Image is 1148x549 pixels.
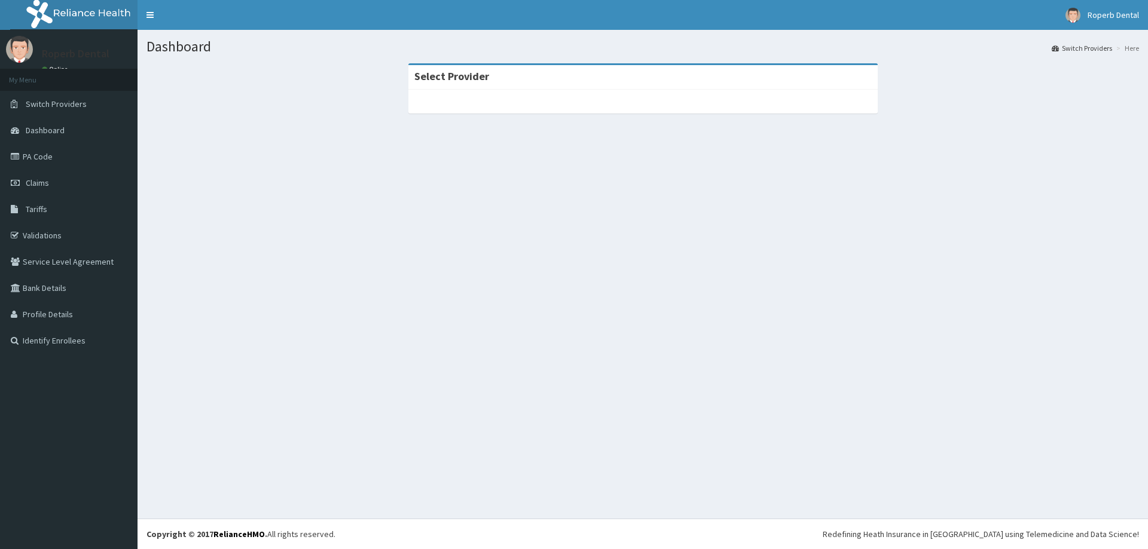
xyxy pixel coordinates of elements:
[26,99,87,109] span: Switch Providers
[1052,43,1112,53] a: Switch Providers
[138,519,1148,549] footer: All rights reserved.
[146,529,267,539] strong: Copyright © 2017 .
[26,177,49,188] span: Claims
[414,69,489,83] strong: Select Provider
[146,39,1139,54] h1: Dashboard
[213,529,265,539] a: RelianceHMO
[1065,8,1080,23] img: User Image
[26,125,65,136] span: Dashboard
[26,204,47,214] span: Tariffs
[42,65,71,73] a: Online
[1088,10,1139,20] span: Roperb Dental
[6,36,33,63] img: User Image
[1113,43,1139,53] li: Here
[42,48,109,59] p: Roperb Dental
[823,528,1139,540] div: Redefining Heath Insurance in [GEOGRAPHIC_DATA] using Telemedicine and Data Science!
